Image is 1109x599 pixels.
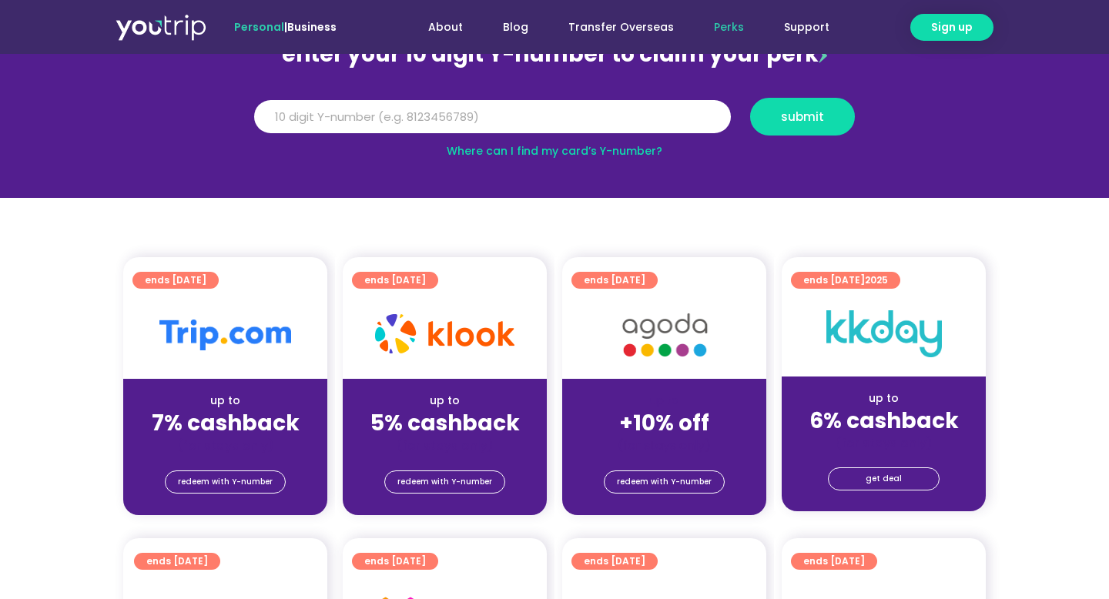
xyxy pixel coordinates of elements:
a: redeem with Y-number [604,470,725,494]
div: enter your 10 digit Y-number to claim your perk [246,35,863,75]
span: ends [DATE] [803,553,865,570]
span: ends [DATE] [145,272,206,289]
div: up to [794,390,973,407]
a: redeem with Y-number [384,470,505,494]
div: (for stays only) [794,435,973,451]
a: ends [DATE] [571,553,658,570]
div: up to [136,393,315,409]
a: ends [DATE] [571,272,658,289]
a: ends [DATE] [132,272,219,289]
span: | [234,19,337,35]
a: Transfer Overseas [548,13,694,42]
span: ends [DATE] [364,553,426,570]
div: (for stays only) [355,437,534,453]
span: ends [DATE] [146,553,208,570]
a: Business [287,19,337,35]
nav: Menu [378,13,849,42]
a: Where can I find my card’s Y-number? [447,143,662,159]
a: ends [DATE] [791,553,877,570]
a: Sign up [910,14,993,41]
span: redeem with Y-number [178,471,273,493]
a: ends [DATE] [352,553,438,570]
strong: 7% cashback [152,408,300,438]
a: About [408,13,483,42]
a: redeem with Y-number [165,470,286,494]
input: 10 digit Y-number (e.g. 8123456789) [254,100,731,134]
strong: +10% off [619,408,709,438]
span: get deal [866,468,902,490]
a: get deal [828,467,940,490]
div: up to [355,393,534,409]
a: ends [DATE] [134,553,220,570]
a: ends [DATE] [352,272,438,289]
div: (for stays only) [136,437,315,453]
span: redeem with Y-number [617,471,712,493]
span: Sign up [931,19,973,35]
span: ends [DATE] [364,272,426,289]
a: Perks [694,13,764,42]
span: up to [650,393,678,408]
strong: 5% cashback [370,408,520,438]
span: ends [DATE] [584,553,645,570]
span: ends [DATE] [803,272,888,289]
form: Y Number [254,98,855,147]
strong: 6% cashback [809,406,959,436]
span: 2025 [865,273,888,286]
span: ends [DATE] [584,272,645,289]
a: Blog [483,13,548,42]
span: Personal [234,19,284,35]
a: Support [764,13,849,42]
span: submit [781,111,824,122]
button: submit [750,98,855,136]
span: redeem with Y-number [397,471,492,493]
a: ends [DATE]2025 [791,272,900,289]
div: (for stays only) [575,437,754,453]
